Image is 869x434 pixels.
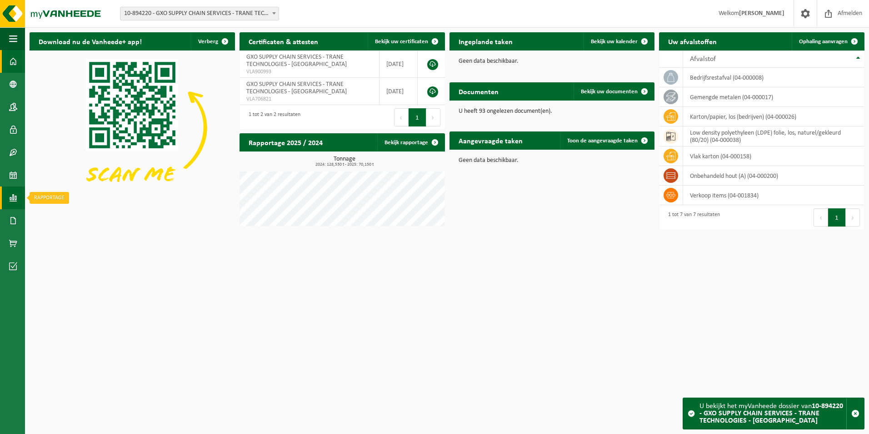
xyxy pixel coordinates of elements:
td: low density polyethyleen (LDPE) folie, los, naturel/gekleurd (80/20) (04-000038) [683,126,864,146]
td: [DATE] [380,78,418,105]
td: onbehandeld hout (A) (04-000200) [683,166,864,186]
button: Next [426,108,440,126]
p: Geen data beschikbaar. [459,157,646,164]
td: karton/papier, los (bedrijven) (04-000026) [683,107,864,126]
h2: Documenten [449,82,508,100]
h2: Certificaten & attesten [240,32,327,50]
img: Download de VHEPlus App [30,50,235,205]
span: Bekijk uw documenten [581,89,638,95]
a: Bekijk uw certificaten [368,32,444,50]
td: bedrijfsrestafval (04-000008) [683,68,864,87]
strong: 10-894220 - GXO SUPPLY CHAIN SERVICES - TRANE TECHNOLOGIES - [GEOGRAPHIC_DATA] [699,403,843,424]
div: 1 tot 7 van 7 resultaten [664,207,720,227]
span: Ophaling aanvragen [799,39,848,45]
p: Geen data beschikbaar. [459,58,646,65]
div: 1 tot 2 van 2 resultaten [244,107,300,127]
td: gemengde metalen (04-000017) [683,87,864,107]
a: Ophaling aanvragen [792,32,864,50]
h2: Ingeplande taken [449,32,522,50]
h2: Rapportage 2025 / 2024 [240,133,332,151]
div: U bekijkt het myVanheede dossier van [699,398,846,429]
span: 2024: 128,530 t - 2025: 70,150 t [244,162,445,167]
span: Verberg [198,39,218,45]
td: [DATE] [380,50,418,78]
a: Toon de aangevraagde taken [560,131,654,150]
button: Previous [394,108,409,126]
button: Next [846,208,860,227]
a: Bekijk uw kalender [584,32,654,50]
strong: [PERSON_NAME] [739,10,784,17]
span: GXO SUPPLY CHAIN SERVICES - TRANE TECHNOLOGIES - [GEOGRAPHIC_DATA] [246,54,347,68]
h2: Aangevraagde taken [449,131,532,149]
h2: Uw afvalstoffen [659,32,726,50]
button: Verberg [191,32,234,50]
p: U heeft 93 ongelezen document(en). [459,108,646,115]
span: Toon de aangevraagde taken [567,138,638,144]
button: Previous [814,208,828,227]
a: Bekijk uw documenten [574,82,654,101]
td: verkoop items (04-001834) [683,186,864,205]
h3: Tonnage [244,156,445,167]
span: 10-894220 - GXO SUPPLY CHAIN SERVICES - TRANE TECHNOLOGIES - TONGEREN [120,7,279,20]
span: VLA900993 [246,68,372,76]
a: Bekijk rapportage [377,133,444,151]
button: 1 [409,108,426,126]
button: 1 [828,208,846,227]
span: Bekijk uw kalender [591,39,638,45]
span: VLA706821 [246,96,372,103]
h2: Download nu de Vanheede+ app! [30,32,151,50]
span: Afvalstof [690,56,716,63]
span: Bekijk uw certificaten [375,39,428,45]
span: GXO SUPPLY CHAIN SERVICES - TRANE TECHNOLOGIES - [GEOGRAPHIC_DATA] [246,81,347,95]
td: vlak karton (04-000158) [683,146,864,166]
